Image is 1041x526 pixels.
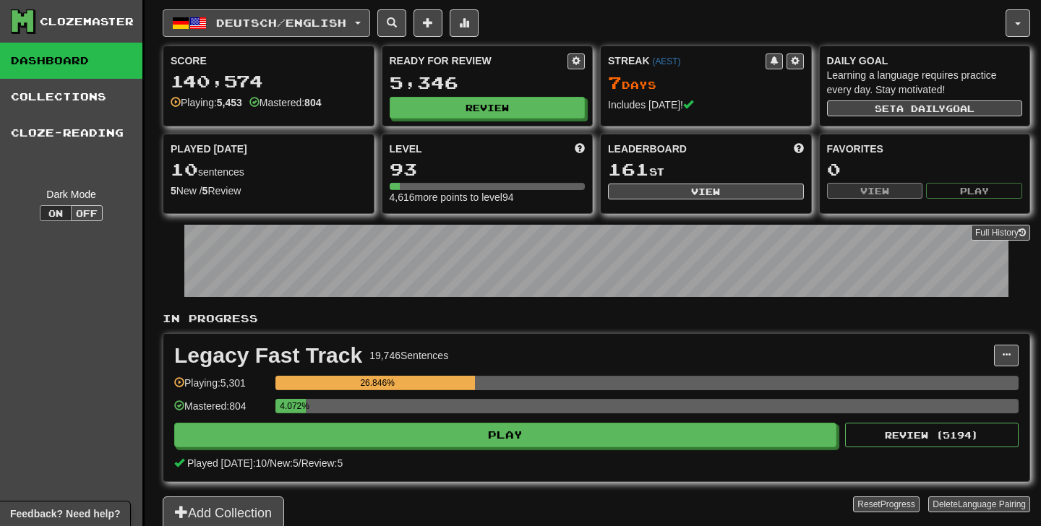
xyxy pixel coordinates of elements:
div: 4,616 more points to level 94 [390,190,586,204]
span: Played [DATE]: 10 [187,457,267,469]
button: Seta dailygoal [827,100,1023,116]
strong: 5,453 [217,97,242,108]
div: Clozemaster [40,14,134,29]
button: View [827,183,923,199]
div: Day s [608,74,804,92]
div: 19,746 Sentences [369,348,448,363]
span: Language Pairing [958,499,1026,509]
div: Streak [608,53,766,68]
span: 7 [608,72,622,92]
span: Score more points to level up [575,142,585,156]
div: Favorites [827,142,1023,156]
strong: 5 [202,185,208,197]
div: Playing: [171,95,242,110]
div: Score [171,53,367,68]
button: Play [174,423,836,447]
span: Leaderboard [608,142,687,156]
span: a daily [896,103,946,113]
span: 161 [608,159,649,179]
div: Learning a language requires practice every day. Stay motivated! [827,68,1023,97]
a: (AEST) [652,56,680,66]
div: 26.846% [280,376,475,390]
span: Progress [881,499,915,509]
span: Open feedback widget [10,506,120,521]
span: Level [390,142,422,156]
span: / [267,457,270,469]
div: 140,574 [171,72,367,90]
div: Dark Mode [11,187,132,202]
div: st [608,160,804,179]
span: Deutsch / English [216,17,346,29]
span: This week in points, UTC [794,142,804,156]
button: DeleteLanguage Pairing [928,496,1030,512]
button: Deutsch/English [163,9,370,37]
span: Review: 5 [301,457,343,469]
strong: 804 [304,97,321,108]
span: Played [DATE] [171,142,247,156]
div: New / Review [171,184,367,198]
button: Off [71,205,103,221]
span: 10 [171,159,198,179]
div: Mastered: 804 [174,399,268,423]
div: 0 [827,160,1023,178]
div: Daily Goal [827,53,1023,68]
div: Playing: 5,301 [174,376,268,400]
button: More stats [450,9,479,37]
strong: 5 [171,185,176,197]
button: On [40,205,72,221]
div: Legacy Fast Track [174,345,362,366]
span: New: 5 [270,457,299,469]
button: Review (5194) [845,423,1019,447]
div: Includes [DATE]! [608,98,804,112]
p: In Progress [163,311,1030,326]
button: Play [926,183,1022,199]
button: View [608,184,804,199]
button: Add sentence to collection [414,9,442,37]
div: Mastered: [249,95,322,110]
div: Ready for Review [390,53,568,68]
button: Search sentences [377,9,406,37]
button: Review [390,97,586,118]
div: 93 [390,160,586,178]
a: Full History [971,225,1030,241]
button: ResetProgress [853,496,919,512]
span: / [299,457,301,469]
div: sentences [171,160,367,179]
div: 5,346 [390,74,586,92]
div: 4.072% [280,399,306,413]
